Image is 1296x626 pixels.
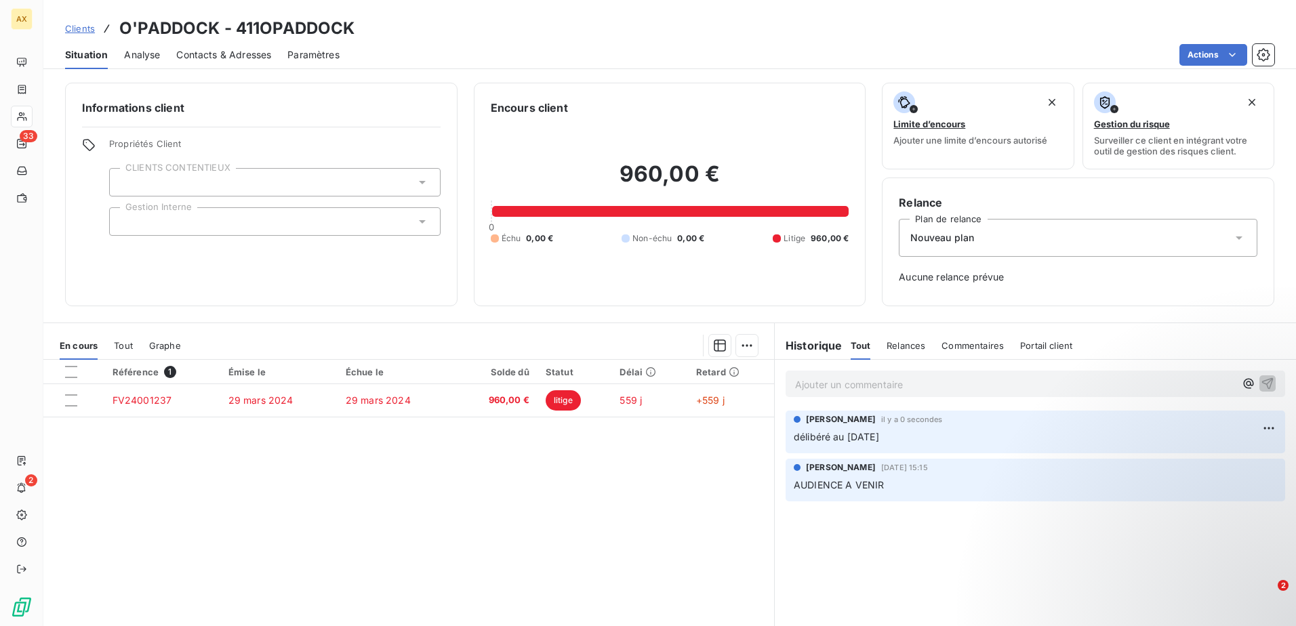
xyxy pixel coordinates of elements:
[65,22,95,35] a: Clients
[114,340,133,351] span: Tout
[11,8,33,30] div: AX
[121,176,131,188] input: Ajouter une valeur
[910,231,974,245] span: Nouveau plan
[491,100,568,116] h6: Encours client
[149,340,181,351] span: Graphe
[502,232,521,245] span: Échu
[11,596,33,618] img: Logo LeanPay
[794,431,879,442] span: délibéré au [DATE]
[899,194,1257,211] h6: Relance
[882,83,1074,169] button: Limite d’encoursAjouter une limite d’encours autorisé
[20,130,37,142] span: 33
[82,100,441,116] h6: Informations client
[228,367,329,377] div: Émise le
[620,394,642,406] span: 559 j
[546,367,604,377] div: Statut
[121,215,131,228] input: Ajouter une valeur
[1094,135,1263,156] span: Surveiller ce client en intégrant votre outil de gestion des risques client.
[287,48,340,62] span: Paramètres
[463,394,529,407] span: 960,00 €
[784,232,805,245] span: Litige
[526,232,553,245] span: 0,00 €
[164,366,176,378] span: 1
[119,16,355,41] h3: O'PADDOCK - 411OPADDOCK
[1179,44,1247,66] button: Actions
[893,135,1047,146] span: Ajouter une limite d’encours autorisé
[881,415,943,423] span: il y a 0 secondes
[109,138,441,157] span: Propriétés Client
[346,367,447,377] div: Échue le
[491,161,849,201] h2: 960,00 €
[677,232,704,245] span: 0,00 €
[346,394,411,406] span: 29 mars 2024
[811,232,849,245] span: 960,00 €
[794,479,884,491] span: AUDIENCE A VENIR
[113,366,212,378] div: Référence
[620,367,679,377] div: Délai
[489,222,494,232] span: 0
[806,413,876,425] span: [PERSON_NAME]
[1278,580,1289,591] span: 2
[113,394,172,406] span: FV24001237
[893,119,965,129] span: Limite d’encours
[463,367,529,377] div: Solde dû
[941,340,1004,351] span: Commentaires
[228,394,293,406] span: 29 mars 2024
[176,48,271,62] span: Contacts & Adresses
[696,367,766,377] div: Retard
[887,340,925,351] span: Relances
[775,337,843,354] h6: Historique
[806,461,876,474] span: [PERSON_NAME]
[1094,119,1170,129] span: Gestion du risque
[60,340,98,351] span: En cours
[851,340,871,351] span: Tout
[696,394,725,406] span: +559 j
[881,463,928,472] span: [DATE] 15:15
[65,48,108,62] span: Situation
[1082,83,1274,169] button: Gestion du risqueSurveiller ce client en intégrant votre outil de gestion des risques client.
[632,232,672,245] span: Non-échu
[899,270,1257,284] span: Aucune relance prévue
[546,390,581,411] span: litige
[1020,340,1072,351] span: Portail client
[65,23,95,34] span: Clients
[25,474,37,486] span: 2
[124,48,160,62] span: Analyse
[1250,580,1282,612] iframe: Intercom live chat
